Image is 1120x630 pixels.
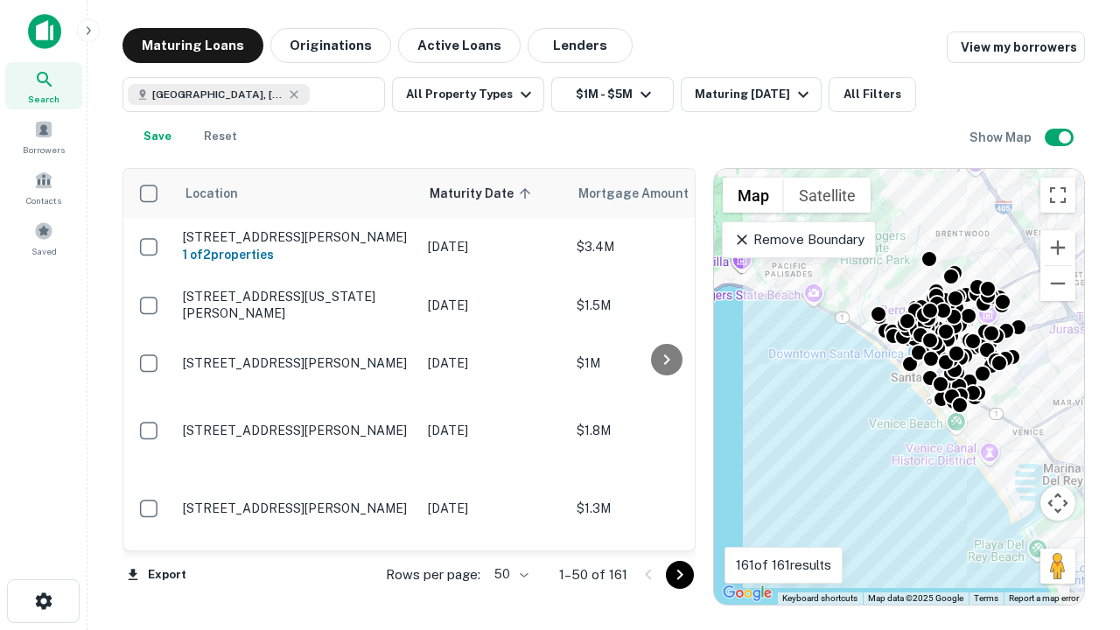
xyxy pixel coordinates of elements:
p: [STREET_ADDRESS][PERSON_NAME] [183,423,410,438]
p: Remove Boundary [733,229,864,250]
button: Originations [270,28,391,63]
a: Saved [5,214,82,262]
button: Toggle fullscreen view [1040,178,1075,213]
p: [DATE] [428,296,559,315]
p: [DATE] [428,353,559,373]
p: [DATE] [428,237,559,256]
p: $3.4M [577,237,752,256]
button: Lenders [528,28,633,63]
img: capitalize-icon.png [28,14,61,49]
p: [DATE] [428,499,559,518]
a: Report a map error [1009,593,1079,603]
button: Maturing Loans [122,28,263,63]
button: Zoom in [1040,230,1075,265]
button: Maturing [DATE] [681,77,822,112]
span: Maturity Date [430,183,536,204]
a: Borrowers [5,113,82,160]
a: Search [5,62,82,109]
button: Zoom out [1040,266,1075,301]
div: 50 [487,562,531,587]
p: $1M [577,353,752,373]
button: $1M - $5M [551,77,674,112]
p: [STREET_ADDRESS][PERSON_NAME] [183,229,410,245]
a: Open this area in Google Maps (opens a new window) [718,582,776,605]
span: [GEOGRAPHIC_DATA], [GEOGRAPHIC_DATA], [GEOGRAPHIC_DATA] [152,87,283,102]
button: Save your search to get updates of matches that match your search criteria. [129,119,185,154]
th: Location [174,169,419,218]
p: Rows per page: [386,564,480,585]
p: 1–50 of 161 [559,564,627,585]
iframe: Chat Widget [1032,490,1120,574]
button: Reset [192,119,248,154]
span: Saved [31,244,57,258]
p: [STREET_ADDRESS][US_STATE][PERSON_NAME] [183,289,410,320]
p: $1.5M [577,296,752,315]
span: Map data ©2025 Google [868,593,963,603]
span: Search [28,92,59,106]
p: [STREET_ADDRESS][PERSON_NAME] [183,355,410,371]
span: Borrowers [23,143,65,157]
a: Contacts [5,164,82,211]
button: Export [122,562,191,588]
button: Map camera controls [1040,486,1075,521]
h6: 1 of 2 properties [183,245,410,264]
p: [DATE] [428,421,559,440]
a: Terms (opens in new tab) [974,593,998,603]
p: [STREET_ADDRESS][PERSON_NAME] [183,500,410,516]
button: Show satellite imagery [784,178,871,213]
button: Active Loans [398,28,521,63]
h6: Show Map [969,128,1034,147]
span: Location [185,183,238,204]
img: Google [718,582,776,605]
th: Maturity Date [419,169,568,218]
p: 161 of 161 results [736,555,831,576]
button: All Filters [829,77,916,112]
a: View my borrowers [947,31,1085,63]
button: Keyboard shortcuts [782,592,857,605]
button: Go to next page [666,561,694,589]
p: $1.3M [577,499,752,518]
p: $1.8M [577,421,752,440]
div: Maturing [DATE] [695,84,814,105]
th: Mortgage Amount [568,169,760,218]
button: Show street map [723,178,784,213]
span: Contacts [26,193,61,207]
div: 0 0 [714,169,1084,605]
button: All Property Types [392,77,544,112]
span: Mortgage Amount [578,183,711,204]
